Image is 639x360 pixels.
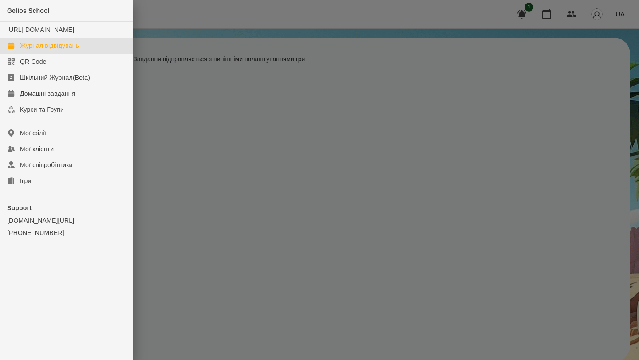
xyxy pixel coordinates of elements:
[20,57,47,66] div: QR Code
[7,216,126,225] a: [DOMAIN_NAME][URL]
[7,26,74,33] a: [URL][DOMAIN_NAME]
[20,41,79,50] div: Журнал відвідувань
[20,105,64,114] div: Курси та Групи
[7,203,126,212] p: Support
[7,228,126,237] a: [PHONE_NUMBER]
[7,7,50,14] span: Gelios School
[20,129,46,137] div: Мої філії
[20,73,90,82] div: Шкільний Журнал(Beta)
[20,145,54,153] div: Мої клієнти
[20,160,73,169] div: Мої співробітники
[20,89,75,98] div: Домашні завдання
[20,176,31,185] div: Ігри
